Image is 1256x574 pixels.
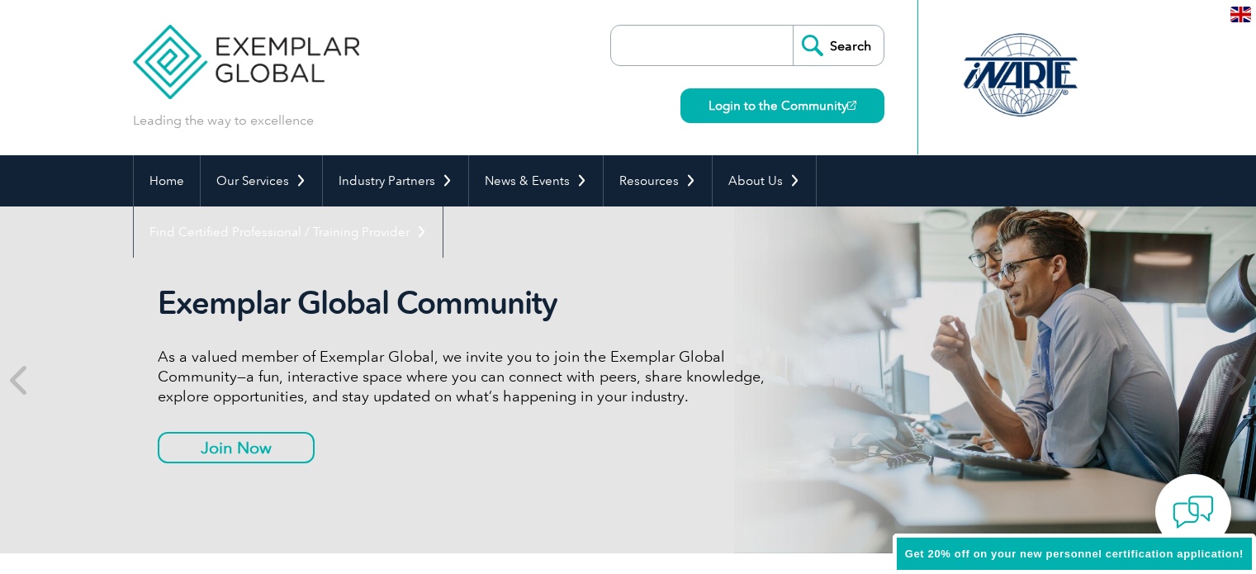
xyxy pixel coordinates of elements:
[158,284,777,322] h2: Exemplar Global Community
[133,111,314,130] p: Leading the way to excellence
[847,101,856,110] img: open_square.png
[323,155,468,206] a: Industry Partners
[201,155,322,206] a: Our Services
[1173,491,1214,533] img: contact-chat.png
[713,155,816,206] a: About Us
[793,26,884,65] input: Search
[469,155,603,206] a: News & Events
[680,88,884,123] a: Login to the Community
[134,206,443,258] a: Find Certified Professional / Training Provider
[158,347,777,406] p: As a valued member of Exemplar Global, we invite you to join the Exemplar Global Community—a fun,...
[1230,7,1251,22] img: en
[134,155,200,206] a: Home
[604,155,712,206] a: Resources
[158,432,315,463] a: Join Now
[905,548,1244,560] span: Get 20% off on your new personnel certification application!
